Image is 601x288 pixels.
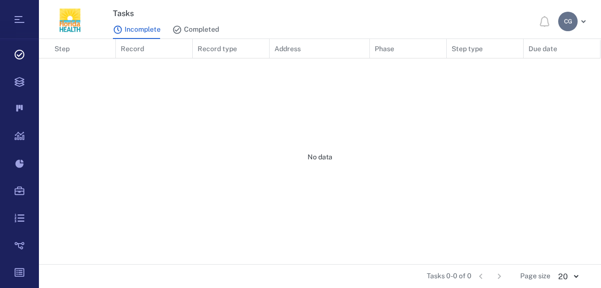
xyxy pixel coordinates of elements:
button: CG [558,12,589,31]
button: Incomplete [113,20,161,39]
div: 20 [550,271,585,282]
div: Record type [198,35,237,62]
div: Step type [452,35,483,62]
div: Phase [375,35,394,62]
div: Record [116,35,193,62]
div: Record [121,35,144,62]
div: No data [39,58,601,256]
div: Step [55,35,70,62]
nav: pagination navigation [472,269,509,284]
button: Completed [172,20,219,39]
div: Due date [528,35,557,62]
h3: Tasks [113,8,441,19]
div: Address [270,35,370,62]
img: Florida Department of Health logo [55,4,86,36]
div: Due date [524,35,601,62]
div: Phase [370,35,447,62]
span: Tasks 0-0 of 0 [427,271,472,281]
div: Record type [193,35,270,62]
span: Page size [520,271,550,281]
div: C G [558,12,578,31]
a: Go home [55,4,86,39]
div: Step [39,35,116,62]
div: Step type [447,35,524,62]
div: Address [274,35,301,62]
